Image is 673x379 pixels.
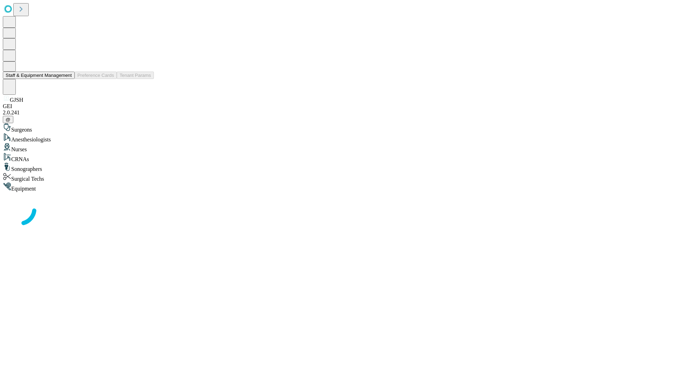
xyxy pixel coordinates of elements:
[3,153,670,162] div: CRNAs
[3,143,670,153] div: Nurses
[6,117,11,122] span: @
[3,162,670,172] div: Sonographers
[10,97,23,103] span: GJSH
[3,182,670,192] div: Equipment
[3,103,670,109] div: GEI
[75,72,117,79] button: Preference Cards
[117,72,154,79] button: Tenant Params
[3,72,75,79] button: Staff & Equipment Management
[3,109,670,116] div: 2.0.241
[3,123,670,133] div: Surgeons
[3,172,670,182] div: Surgical Techs
[3,116,13,123] button: @
[3,133,670,143] div: Anesthesiologists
